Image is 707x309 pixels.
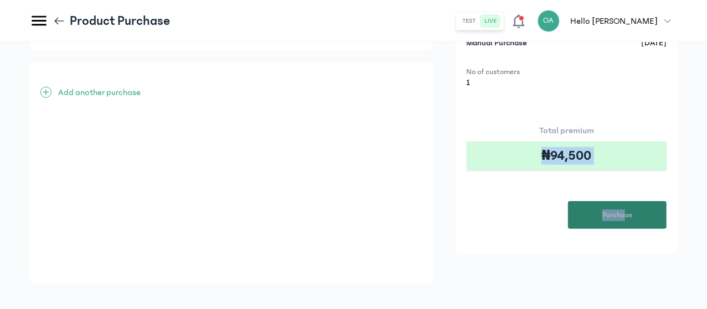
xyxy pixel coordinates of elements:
[538,10,560,32] div: OA
[602,210,632,221] span: Purchase
[467,124,667,137] p: Total premium
[70,12,170,30] p: Product Purchase
[467,77,564,88] p: 1
[570,38,667,49] p: [DATE]
[467,38,564,49] p: Manual Purchase
[571,14,658,28] p: Hello [PERSON_NAME]
[481,14,502,28] button: live
[538,10,678,32] button: OAHello [PERSON_NAME]
[458,14,481,28] button: test
[40,87,51,98] span: +
[40,86,141,99] button: +Add another purchase
[58,86,141,99] p: Add another purchase
[467,66,564,77] p: No of customers
[568,201,667,229] button: Purchase
[467,142,667,170] div: ₦94,500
